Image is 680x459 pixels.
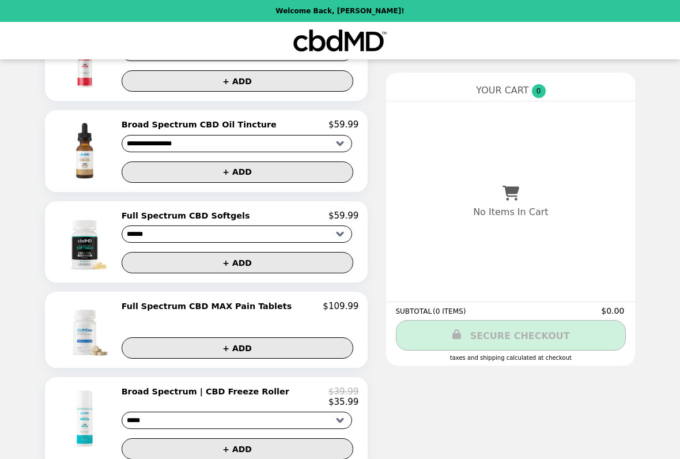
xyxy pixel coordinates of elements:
[122,301,297,311] h2: Full Spectrum CBD MAX Pain Tablets
[122,119,281,130] h2: Broad Spectrum CBD Oil Tincture
[532,84,546,98] span: 0
[328,397,359,407] p: $35.99
[433,307,466,315] span: ( 0 ITEMS )
[395,307,433,315] span: SUBTOTAL
[328,119,359,130] p: $59.99
[122,252,353,273] button: + ADD
[122,161,353,183] button: + ADD
[328,210,359,221] p: $59.99
[122,225,352,243] select: Select a product variant
[122,337,353,359] button: + ADD
[56,301,116,359] img: Full Spectrum CBD MAX Pain Tablets
[275,7,404,15] p: Welcome Back, [PERSON_NAME]!
[323,301,358,311] p: $109.99
[122,412,352,429] select: Select a product variant
[476,85,528,96] span: YOUR CART
[292,29,387,52] img: Brand Logo
[122,70,353,92] button: + ADD
[473,206,548,217] p: No Items In Cart
[53,210,119,273] img: Full Spectrum CBD Softgels
[52,386,120,451] img: Broad Spectrum | CBD Freeze Roller
[395,355,626,361] div: Taxes and Shipping calculated at checkout
[122,135,352,152] select: Select a product variant
[122,210,255,221] h2: Full Spectrum CBD Softgels
[53,119,119,182] img: Broad Spectrum CBD Oil Tincture
[122,386,294,397] h2: Broad Spectrum | CBD Freeze Roller
[601,306,626,315] span: $0.00
[328,386,359,397] p: $39.99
